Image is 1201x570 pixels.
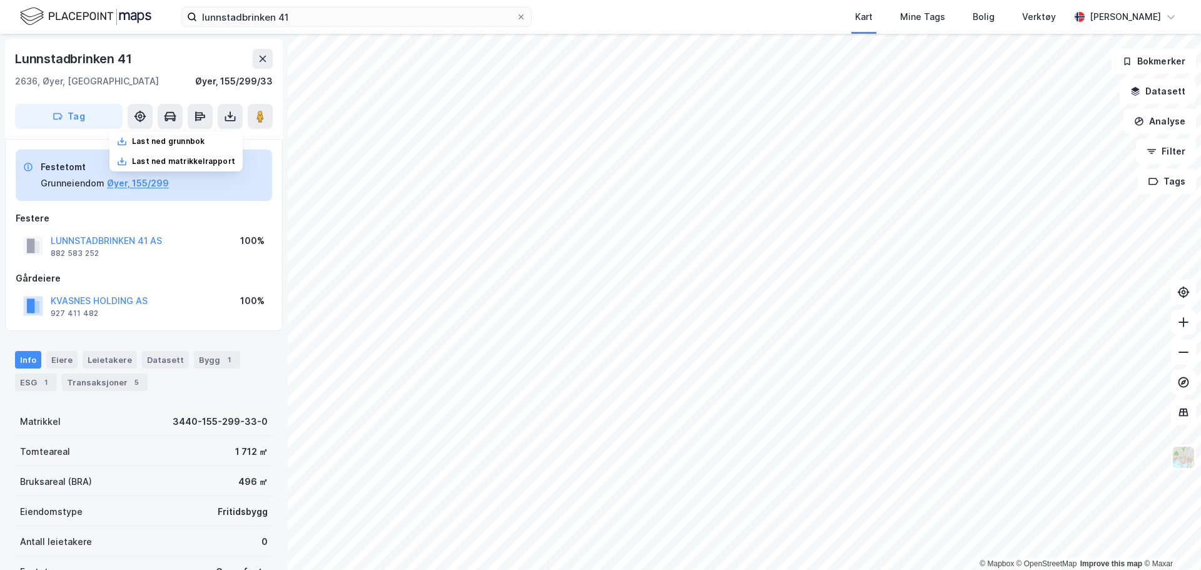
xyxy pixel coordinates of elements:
div: 1 [39,376,52,389]
div: Bygg [194,351,240,369]
div: Info [15,351,41,369]
div: 1 712 ㎡ [235,444,268,459]
div: Festetomt [41,160,169,175]
div: 100% [240,233,265,248]
div: Øyer, 155/299/33 [195,74,273,89]
div: Matrikkel [20,414,61,429]
img: logo.f888ab2527a4732fd821a326f86c7f29.svg [20,6,151,28]
button: Tags [1138,169,1196,194]
div: Last ned grunnbok [132,136,205,146]
div: Antall leietakere [20,534,92,549]
div: 496 ㎡ [238,474,268,489]
button: Øyer, 155/299 [107,176,169,191]
div: Tomteareal [20,444,70,459]
div: Bolig [973,9,995,24]
div: Datasett [142,351,189,369]
button: Filter [1136,139,1196,164]
a: Improve this map [1080,559,1142,568]
div: Festere [16,211,272,226]
div: Fritidsbygg [218,504,268,519]
div: 100% [240,293,265,308]
button: Tag [15,104,123,129]
button: Analyse [1123,109,1196,134]
div: ESG [15,374,57,391]
div: Transaksjoner [62,374,148,391]
div: 0 [261,534,268,549]
div: 1 [223,354,235,366]
div: Mine Tags [900,9,945,24]
div: Eiendomstype [20,504,83,519]
div: 882 583 252 [51,248,99,258]
div: 3440-155-299-33-0 [173,414,268,429]
div: 927 411 482 [51,308,98,318]
input: Søk på adresse, matrikkel, gårdeiere, leietakere eller personer [197,8,516,26]
div: Grunneiendom [41,176,104,191]
button: Datasett [1120,79,1196,104]
div: [PERSON_NAME] [1090,9,1161,24]
div: Leietakere [83,351,137,369]
div: Bruksareal (BRA) [20,474,92,489]
div: Eiere [46,351,78,369]
div: Gårdeiere [16,271,272,286]
div: Verktøy [1022,9,1056,24]
div: 2636, Øyer, [GEOGRAPHIC_DATA] [15,74,159,89]
a: Mapbox [980,559,1014,568]
div: Lunnstadbrinken 41 [15,49,134,69]
a: OpenStreetMap [1016,559,1077,568]
img: Z [1172,445,1195,469]
iframe: Chat Widget [1138,510,1201,570]
button: Bokmerker [1112,49,1196,74]
div: Kart [855,9,873,24]
div: 5 [130,376,143,389]
div: Last ned matrikkelrapport [132,156,235,166]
